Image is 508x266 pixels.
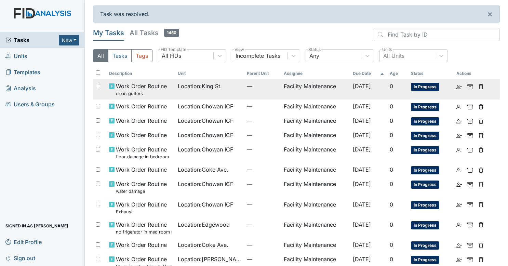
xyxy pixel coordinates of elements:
small: water damage [116,188,167,195]
th: Assignee [281,68,350,79]
button: Tasks [108,49,132,62]
div: Task was resolved. [93,5,500,23]
span: — [247,221,278,229]
th: Toggle SortBy [387,68,408,79]
td: Facility Maintenance [281,143,350,163]
span: 0 [390,221,393,228]
span: — [247,255,278,263]
a: Delete [478,102,484,110]
span: 0 [390,132,393,138]
a: Archive [467,117,473,125]
span: [DATE] [353,166,371,173]
small: Exhaust [116,209,167,215]
button: All [93,49,108,62]
span: [DATE] [353,201,371,208]
span: Sign out [5,253,35,263]
span: [DATE] [353,221,371,228]
span: Work Order Routine [116,165,167,174]
span: In Progress [411,181,439,189]
span: Location : Chowan ICF [178,145,233,154]
button: × [480,6,499,22]
span: Location : King St. [178,82,222,90]
button: Tags [131,49,152,62]
span: 0 [390,117,393,124]
span: In Progress [411,256,439,264]
span: [DATE] [353,146,371,153]
span: 0 [390,181,393,187]
span: Work Order Routine water damage [116,180,167,195]
span: [DATE] [353,132,371,138]
td: Facility Maintenance [281,99,350,114]
span: — [247,117,278,125]
span: [DATE] [353,256,371,263]
span: Work Order Routine [116,102,167,110]
td: Facility Maintenance [281,114,350,128]
span: In Progress [411,132,439,140]
span: Location : Chowan ICF [178,102,233,110]
span: Units [5,51,27,62]
a: Archive [467,200,473,209]
span: 0 [390,103,393,110]
span: 0 [390,201,393,208]
span: In Progress [411,146,439,154]
a: Archive [467,180,473,188]
a: Delete [478,117,484,125]
button: New [59,35,79,45]
span: 0 [390,166,393,173]
small: clean gutters [116,90,167,97]
div: Any [309,52,319,60]
span: [DATE] [353,181,371,187]
span: Analysis [5,83,36,94]
th: Toggle SortBy [175,68,244,79]
td: Facility Maintenance [281,163,350,177]
a: Archive [467,131,473,139]
span: — [247,241,278,249]
span: [DATE] [353,117,371,124]
th: Actions [454,68,488,79]
span: Location : Chowan ICF [178,200,233,209]
span: Location : Coke Ave. [178,241,228,249]
span: — [247,102,278,110]
span: Work Order Routine no frigerator in med room never had one in there but got tagged [116,221,173,235]
span: Work Order Routine [116,131,167,139]
span: In Progress [411,117,439,125]
small: no frigerator in med room never had one in there but got tagged [116,229,173,235]
h5: All Tasks [130,28,179,38]
span: Location : Chowan ICF [178,117,233,125]
span: — [247,200,278,209]
span: 0 [390,241,393,248]
span: [DATE] [353,103,371,110]
span: In Progress [411,103,439,111]
span: — [247,145,278,154]
td: Facility Maintenance [281,238,350,252]
a: Delete [478,165,484,174]
a: Tasks [5,36,59,44]
span: Location : [PERSON_NAME]. [178,255,241,263]
span: 0 [390,83,393,90]
span: Signed in as [PERSON_NAME] [5,221,68,231]
span: Work Order Routine floor damage in bedroom [116,145,169,160]
span: Edit Profile [5,237,42,247]
input: Toggle All Rows Selected [96,70,100,75]
span: [DATE] [353,83,371,90]
span: Work Order Routine Exhaust [116,200,167,215]
th: Toggle SortBy [106,68,175,79]
span: Templates [5,67,40,78]
span: — [247,180,278,188]
a: Archive [467,221,473,229]
span: — [247,131,278,139]
td: Facility Maintenance [281,79,350,99]
span: In Progress [411,241,439,250]
a: Delete [478,180,484,188]
a: Archive [467,165,473,174]
td: Facility Maintenance [281,218,350,238]
span: Location : Coke Ave. [178,165,228,174]
span: In Progress [411,201,439,209]
input: Find Task by ID [374,28,500,41]
span: × [487,9,493,19]
th: Toggle SortBy [350,68,387,79]
a: Delete [478,131,484,139]
span: Work Order Routine [116,117,167,125]
div: All FIDs [162,52,181,60]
